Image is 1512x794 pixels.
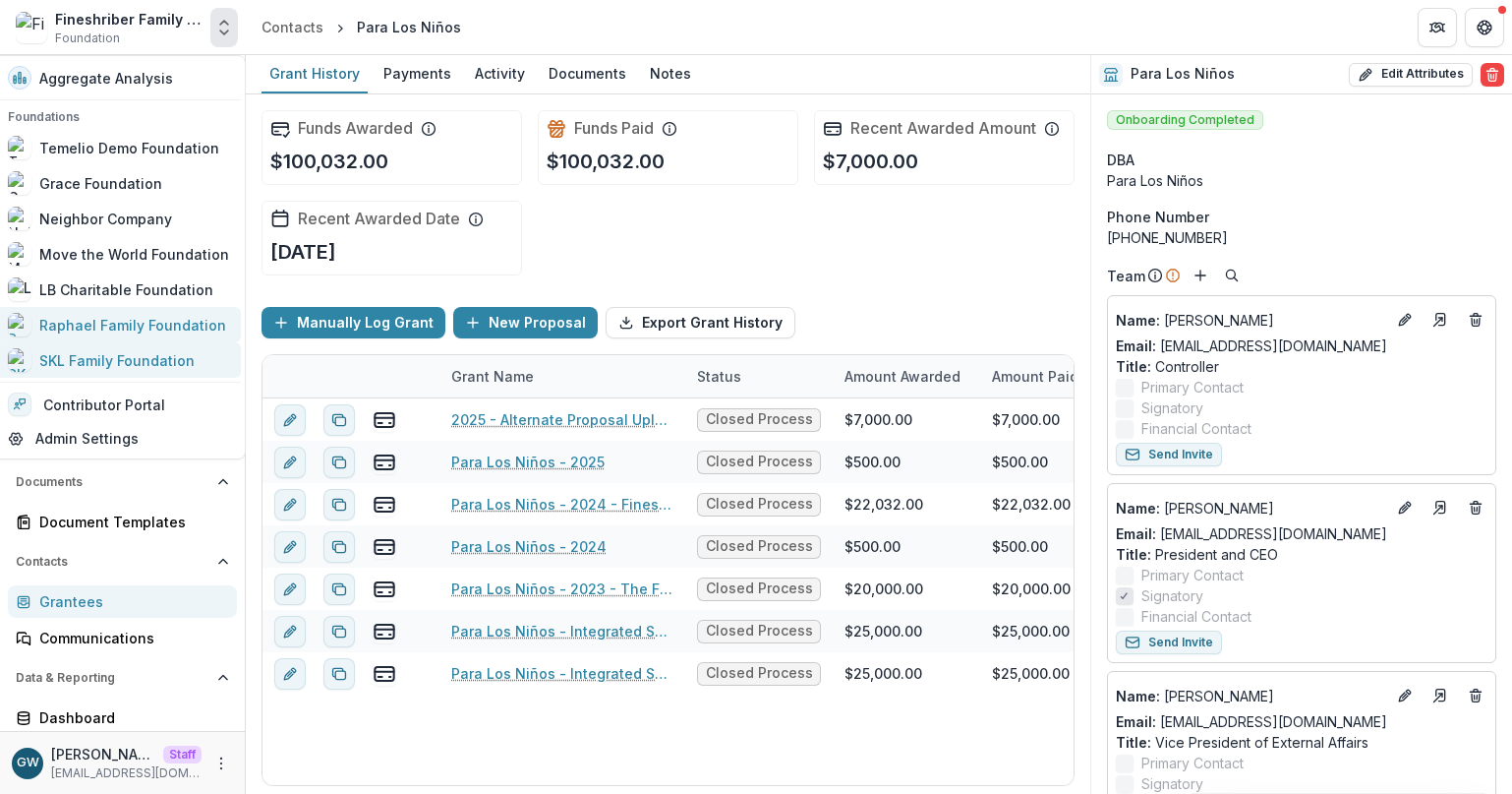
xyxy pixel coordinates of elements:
span: Closed Process [706,580,812,597]
a: Para Los Niños - 2024 [451,536,607,557]
h2: Funds Paid [574,119,654,138]
a: Name: [PERSON_NAME] [1116,686,1385,706]
span: Onboarding Completed [1107,110,1263,130]
a: Email: [EMAIL_ADDRESS][DOMAIN_NAME] [1116,336,1387,356]
div: $7,000.00 [992,409,1060,430]
button: Duplicate proposal [323,489,355,520]
span: Closed Process [706,411,812,428]
div: Para Los Niños [357,17,461,37]
button: view-payments [373,451,396,474]
a: Para Los Niños - Integrated Services - YR 2021 [451,663,673,684]
button: Edit [1393,308,1417,332]
a: Name: [PERSON_NAME] [1116,310,1385,331]
span: Documents [16,475,209,489]
div: $500.00 [844,452,901,472]
div: Status [685,366,753,387]
p: [PERSON_NAME] [1116,686,1385,706]
span: Title : [1116,358,1151,375]
span: Foundation [55,30,120,47]
div: $20,000.00 [844,579,923,599]
button: Partners [1418,8,1457,47]
button: Duplicate proposal [323,447,355,478]
span: Closed Process [706,538,812,555]
div: Notes [642,59,699,88]
span: Closed Process [706,454,812,470]
button: view-payments [373,578,396,601]
span: Phone Number [1107,207,1209,227]
button: Duplicate proposal [323,574,355,605]
span: Name : [1116,688,1160,704]
a: Document Templates [8,506,237,538]
button: Send Invite [1116,443,1222,466]
button: Deletes [1464,684,1487,707]
span: Primary Contact [1141,565,1244,585]
div: $22,032.00 [992,494,1071,515]
button: More [209,752,233,775]
p: Amount Paid [992,366,1078,387]
span: Primary Contact [1141,753,1244,773]
span: Signatory [1141,397,1203,418]
span: Closed Process [706,496,812,513]
p: [PERSON_NAME] [51,744,155,764]
img: Fineshriber Family Foundation [16,12,47,43]
div: Dashboard [39,707,221,728]
button: edit [274,531,306,563]
div: $500.00 [992,536,1048,557]
div: Amount Awarded [833,355,980,397]
div: Amount Paid [980,355,1128,397]
a: Email: [EMAIL_ADDRESS][DOMAIN_NAME] [1116,711,1387,732]
button: Duplicate proposal [323,616,355,647]
button: Duplicate proposal [323,531,355,563]
p: Staff [163,746,202,763]
button: Duplicate proposal [323,404,355,436]
button: edit [274,447,306,478]
h2: Funds Awarded [298,119,413,138]
a: Payments [376,55,459,93]
div: $500.00 [844,536,901,557]
button: edit [274,574,306,605]
button: Edit [1393,496,1417,519]
a: Grantees [8,585,237,618]
span: Email: [1116,713,1156,730]
div: $25,000.00 [992,663,1070,684]
span: Name : [1116,312,1160,329]
button: Export Grant History [606,307,795,338]
span: Financial Contact [1141,606,1251,627]
button: edit [274,489,306,520]
p: [EMAIL_ADDRESS][DOMAIN_NAME] [51,764,202,782]
button: Deletes [1464,308,1487,332]
p: [PERSON_NAME] [1116,310,1385,331]
h2: Recent Awarded Amount [850,119,1036,138]
button: view-payments [373,662,396,686]
a: Email: [EMAIL_ADDRESS][DOMAIN_NAME] [1116,523,1387,544]
span: Signatory [1141,773,1203,794]
button: edit [274,404,306,436]
p: Vice President of External Affairs [1116,732,1487,753]
div: Activity [467,59,533,88]
div: Amount Awarded [833,366,972,387]
div: Fineshriber Family Foundation [55,9,203,30]
div: Grantees [39,591,221,612]
button: view-payments [373,408,396,432]
div: Para Los Niños [1107,170,1496,191]
div: Communications [39,628,221,648]
button: Manually Log Grant [262,307,445,338]
h2: Para Los Niños [1131,66,1235,83]
span: Financial Contact [1141,418,1251,439]
button: Open Contacts [8,546,237,578]
div: $22,032.00 [844,494,923,515]
p: [PERSON_NAME] [1116,498,1385,519]
button: Get Help [1465,8,1504,47]
h2: Recent Awarded Date [298,210,460,228]
div: Status [685,355,833,397]
button: Open Data & Reporting [8,662,237,694]
a: Notes [642,55,699,93]
button: edit [274,616,306,647]
span: Email: [1116,337,1156,354]
span: Email: [1116,525,1156,542]
button: New Proposal [453,307,598,338]
p: $100,032.00 [547,147,665,176]
div: Payments [376,59,459,88]
a: Para Los Niños - 2024 - Fineshriber Family Foundation Grant Proposal 2024 Current Partner - Progr... [451,494,673,515]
